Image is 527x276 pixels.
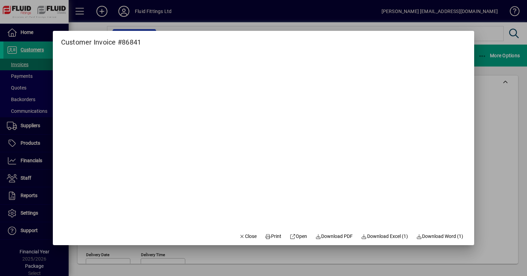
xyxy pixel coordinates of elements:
span: Download Excel (1) [361,233,408,240]
button: Print [262,230,284,242]
button: Download Word (1) [413,230,466,242]
span: Download PDF [315,233,353,240]
a: Download PDF [313,230,356,242]
span: Print [265,233,282,240]
button: Close [236,230,260,242]
span: Close [239,233,257,240]
span: Open [290,233,307,240]
button: Download Excel (1) [358,230,411,242]
h2: Customer Invoice #86841 [53,31,150,48]
span: Download Word (1) [416,233,464,240]
a: Open [287,230,310,242]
